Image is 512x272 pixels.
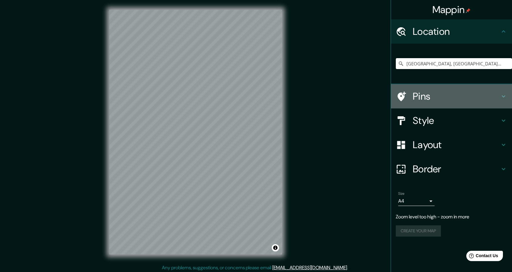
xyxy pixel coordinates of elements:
label: Size [398,191,405,196]
div: Style [391,108,512,133]
div: Location [391,19,512,44]
p: Zoom level too high - zoom in more [396,213,507,221]
div: Border [391,157,512,181]
h4: Location [413,25,500,38]
h4: Mappin [432,4,471,16]
div: A4 [398,196,435,206]
div: Pins [391,84,512,108]
h4: Style [413,114,500,127]
div: . [348,264,349,271]
p: Any problems, suggestions, or concerns please email . [162,264,348,271]
img: pin-icon.png [466,8,471,13]
canvas: Map [109,10,282,254]
button: Toggle attribution [272,244,279,251]
h4: Layout [413,139,500,151]
h4: Border [413,163,500,175]
input: Pick your city or area [396,58,512,69]
h4: Pins [413,90,500,102]
div: . [349,264,350,271]
div: Layout [391,133,512,157]
iframe: Help widget launcher [458,248,505,265]
a: [EMAIL_ADDRESS][DOMAIN_NAME] [272,264,347,271]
